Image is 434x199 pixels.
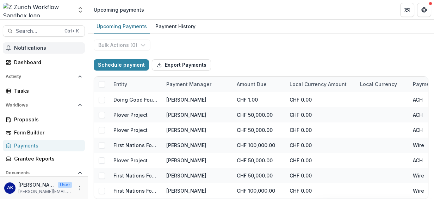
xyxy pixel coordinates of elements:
[63,27,80,35] div: Ctrl + K
[113,173,174,179] a: First Nations Foundation
[232,183,285,198] div: CHF 100,000.00
[113,157,148,163] a: Plover Project
[232,92,285,107] div: CHF 1.00
[75,184,83,192] button: More
[285,183,356,198] div: CHF 0.00
[113,112,148,118] a: Plover Project
[94,21,150,31] div: Upcoming Payments
[14,45,82,51] span: Notifications
[6,170,75,175] span: Documents
[3,3,73,17] img: Z Zurich Workflow Sandbox logo
[232,153,285,168] div: CHF 50,000.00
[3,85,85,97] a: Tasks
[14,116,79,123] div: Proposals
[232,168,285,183] div: CHF 50,000.00
[166,157,206,164] div: [PERSON_NAME]
[14,59,79,66] div: Dashboard
[3,127,85,138] a: Form Builder
[6,103,75,108] span: Workflows
[109,80,131,88] div: Entity
[285,92,356,107] div: CHF 0.00
[153,20,198,34] a: Payment History
[232,80,271,88] div: Amount Due
[232,122,285,138] div: CHF 50,000.00
[285,77,356,92] div: Local Currency Amount
[3,153,85,164] a: Grantee Reports
[153,21,198,31] div: Payment History
[285,80,351,88] div: Local Currency Amount
[232,107,285,122] div: CHF 50,000.00
[113,97,172,103] a: Doing Good Foundation
[113,188,174,194] a: First Nations Foundation
[113,127,148,133] a: Plover Project
[3,114,85,125] a: Proposals
[162,77,232,92] div: Payment Manager
[166,111,206,119] div: [PERSON_NAME]
[417,3,431,17] button: Get Help
[232,77,285,92] div: Amount Due
[14,142,79,149] div: Payments
[166,141,206,149] div: [PERSON_NAME]
[3,140,85,151] a: Payments
[14,155,79,162] div: Grantee Reports
[94,40,150,51] button: Bulk Actions (0)
[400,3,414,17] button: Partners
[3,42,85,54] button: Notifications
[166,96,206,103] div: [PERSON_NAME]
[91,5,147,15] nav: breadcrumb
[356,77,409,92] div: Local Currency
[285,153,356,168] div: CHF 0.00
[7,186,13,190] div: Anna Kucharczyk
[14,87,79,95] div: Tasks
[58,182,72,188] p: User
[3,56,85,68] a: Dashboard
[285,168,356,183] div: CHF 0.00
[232,138,285,153] div: CHF 100,000.00
[18,181,55,188] p: [PERSON_NAME]
[166,126,206,134] div: [PERSON_NAME]
[3,99,85,111] button: Open Workflows
[109,77,162,92] div: Entity
[94,20,150,34] a: Upcoming Payments
[152,59,211,71] button: Export Payments
[18,188,72,195] p: [PERSON_NAME][EMAIL_ADDRESS][DOMAIN_NAME]
[166,187,206,194] div: [PERSON_NAME]
[3,25,85,37] button: Search...
[166,172,206,179] div: [PERSON_NAME]
[14,129,79,136] div: Form Builder
[285,107,356,122] div: CHF 0.00
[94,59,149,71] button: Schedule payment
[113,142,174,148] a: First Nations Foundation
[75,3,85,17] button: Open entity switcher
[356,80,401,88] div: Local Currency
[6,74,75,79] span: Activity
[285,122,356,138] div: CHF 0.00
[16,28,60,34] span: Search...
[285,138,356,153] div: CHF 0.00
[162,80,216,88] div: Payment Manager
[94,6,144,13] div: Upcoming payments
[3,71,85,82] button: Open Activity
[3,167,85,179] button: Open Documents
